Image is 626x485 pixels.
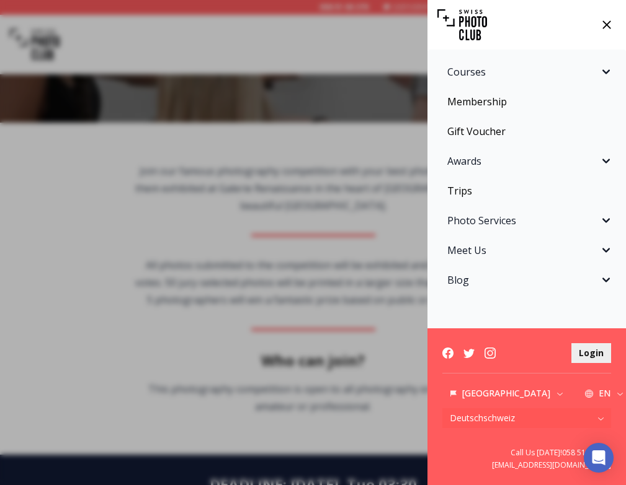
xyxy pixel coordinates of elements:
[579,347,604,359] b: Login
[435,89,619,114] a: Membership
[435,149,619,173] button: Awards
[571,343,611,363] button: Login
[442,448,611,458] a: Call Us [DATE]!058 51 00 270
[435,178,619,203] a: Trips
[447,64,599,79] span: Courses
[435,208,619,233] button: Photo Services
[442,460,611,470] a: [EMAIL_ADDRESS][DOMAIN_NAME]
[447,213,599,228] span: Photo Services
[447,243,599,258] span: Meet Us
[427,50,626,328] nav: Sidebar
[447,154,599,168] span: Awards
[447,273,599,287] span: Blog
[442,383,572,403] button: [GEOGRAPHIC_DATA]
[435,59,619,84] button: Courses
[435,238,619,263] button: Meet Us
[584,443,614,473] div: Open Intercom Messenger
[435,119,619,144] a: Gift Voucher
[435,268,619,292] button: Blog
